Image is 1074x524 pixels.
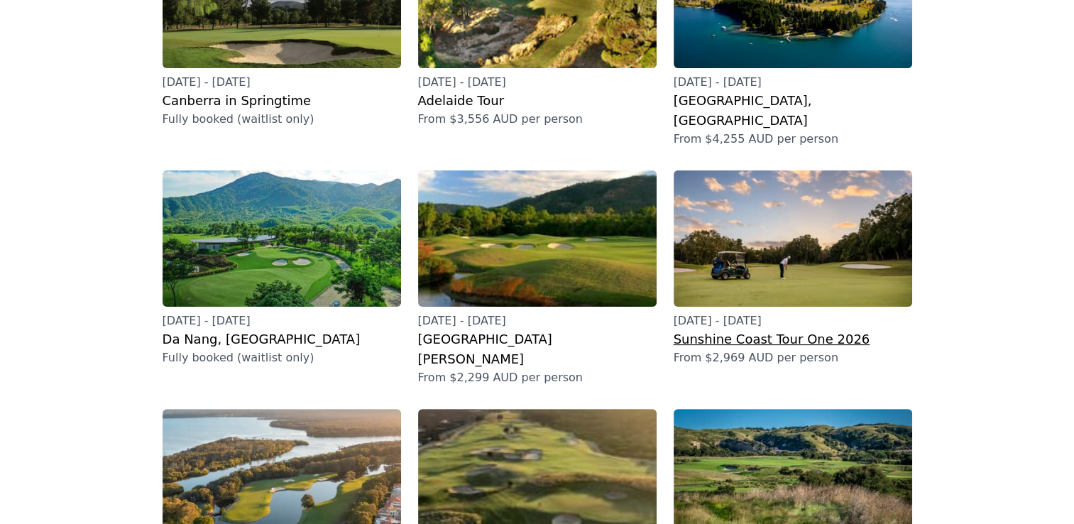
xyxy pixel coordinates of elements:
[163,111,401,128] p: Fully booked (waitlist only)
[418,312,657,329] p: [DATE] - [DATE]
[418,111,657,128] p: From $3,556 AUD per person
[163,312,401,329] p: [DATE] - [DATE]
[163,170,401,366] a: [DATE] - [DATE]Da Nang, [GEOGRAPHIC_DATA]Fully booked (waitlist only)
[674,312,912,329] p: [DATE] - [DATE]
[418,91,657,111] h2: Adelaide Tour
[674,74,912,91] p: [DATE] - [DATE]
[674,170,912,366] a: [DATE] - [DATE]Sunshine Coast Tour One 2026From $2,969 AUD per person
[163,91,401,111] h2: Canberra in Springtime
[163,329,401,349] h2: Da Nang, [GEOGRAPHIC_DATA]
[418,329,657,369] h2: [GEOGRAPHIC_DATA][PERSON_NAME]
[674,131,912,148] p: From $4,255 AUD per person
[674,329,912,349] h2: Sunshine Coast Tour One 2026
[418,74,657,91] p: [DATE] - [DATE]
[163,74,401,91] p: [DATE] - [DATE]
[674,91,912,131] h2: [GEOGRAPHIC_DATA], [GEOGRAPHIC_DATA]
[418,170,657,386] a: [DATE] - [DATE][GEOGRAPHIC_DATA][PERSON_NAME]From $2,299 AUD per person
[674,349,912,366] p: From $2,969 AUD per person
[418,369,657,386] p: From $2,299 AUD per person
[163,349,401,366] p: Fully booked (waitlist only)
